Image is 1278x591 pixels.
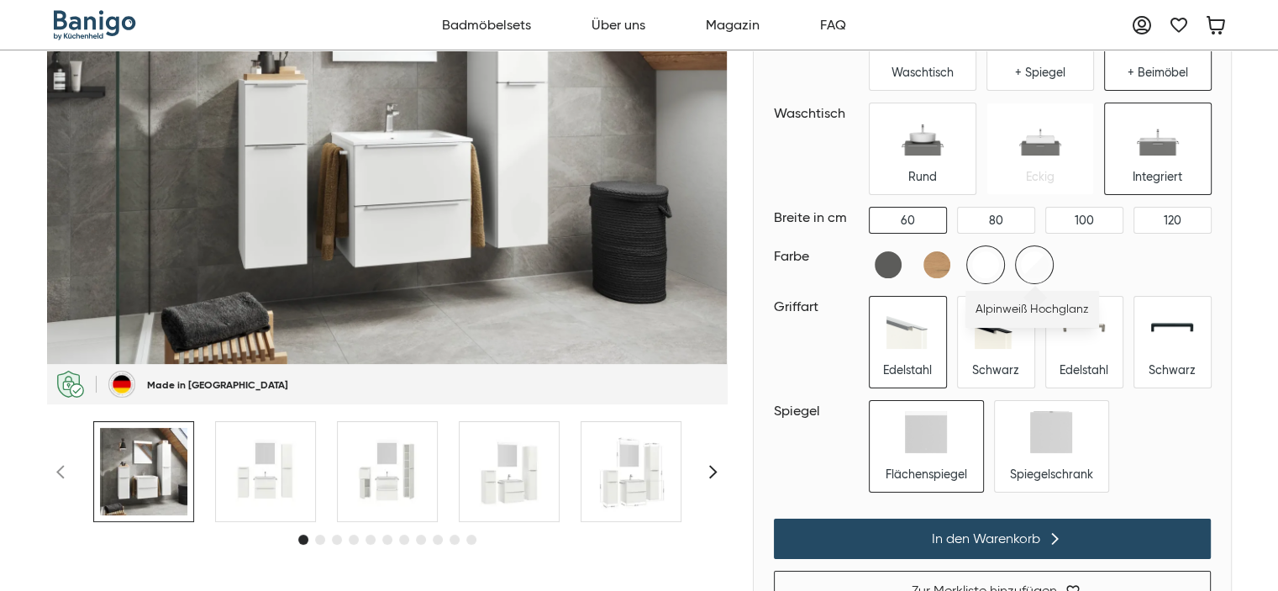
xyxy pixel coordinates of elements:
[774,246,861,266] div: Farbe
[344,428,431,515] img: Banigo Badblock mit Flächenspiegel und Beimöbeln 2
[886,467,967,482] div: Flächenspiegel
[1010,467,1093,482] div: Spiegelschrank
[902,113,944,156] img: Rund
[774,519,1211,559] button: In den Warenkorb
[1162,8,1196,42] a: Merkliste
[989,213,1003,228] div: 80
[108,371,135,398] img: Made in Germany
[54,10,138,40] img: Banigo
[1030,411,1072,453] img: Spiegelschrank
[1128,65,1188,80] div: + Beimöbel
[774,401,861,421] div: Spiegel
[908,169,937,184] div: Rund
[905,411,947,453] img: Flächenspiegel
[100,428,187,515] img: Banigo Badblock mit Flächenspiegel und Beimöbeln 0
[901,213,915,228] div: 60
[697,7,769,44] a: Magazin
[1060,362,1108,377] div: Edelstahl
[1133,169,1182,184] div: Integriert
[57,371,84,398] img: SSL - Verschlüsselt
[582,7,655,44] a: Über uns
[1151,307,1193,349] img: Schwarz
[886,307,928,349] img: Edelstahl
[967,246,1004,283] img: Alpinweiß supermatt
[891,65,954,80] div: Waschtisch
[1063,307,1105,349] img: Edelstahl
[1015,65,1065,80] div: + Spiegel
[870,246,907,283] img: Schiefergrau Hochglanz
[465,428,553,515] img: Banigo Badblock mit Flächenspiegel und Beimöbeln 3
[811,7,855,44] a: FAQ
[918,246,955,283] img: Eiche Sierra
[932,530,1040,547] span: In den Warenkorb
[587,428,675,515] img: Banigo Badblock mit Flächenspiegel und Beimöbeln 4
[975,307,1017,349] img: Schwarz
[972,362,1019,377] div: Schwarz
[222,428,309,515] img: Banigo Badblock mit Flächenspiegel und Beimöbeln 1
[883,362,932,377] div: Edelstahl
[774,297,861,317] div: Griffart
[1164,213,1181,228] div: 120
[1016,246,1053,283] img: Alpinweiß Hochglanz
[774,103,861,124] div: Waschtisch
[1137,113,1179,156] img: Integriert
[774,208,861,228] div: Breite in cm
[1199,8,1233,42] a: Warenkorb
[1075,213,1094,228] div: 100
[147,378,288,391] div: Made in [GEOGRAPHIC_DATA]
[433,7,540,44] a: Badmöbelsets
[1125,8,1159,42] a: Mein Account
[1149,362,1196,377] div: Schwarz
